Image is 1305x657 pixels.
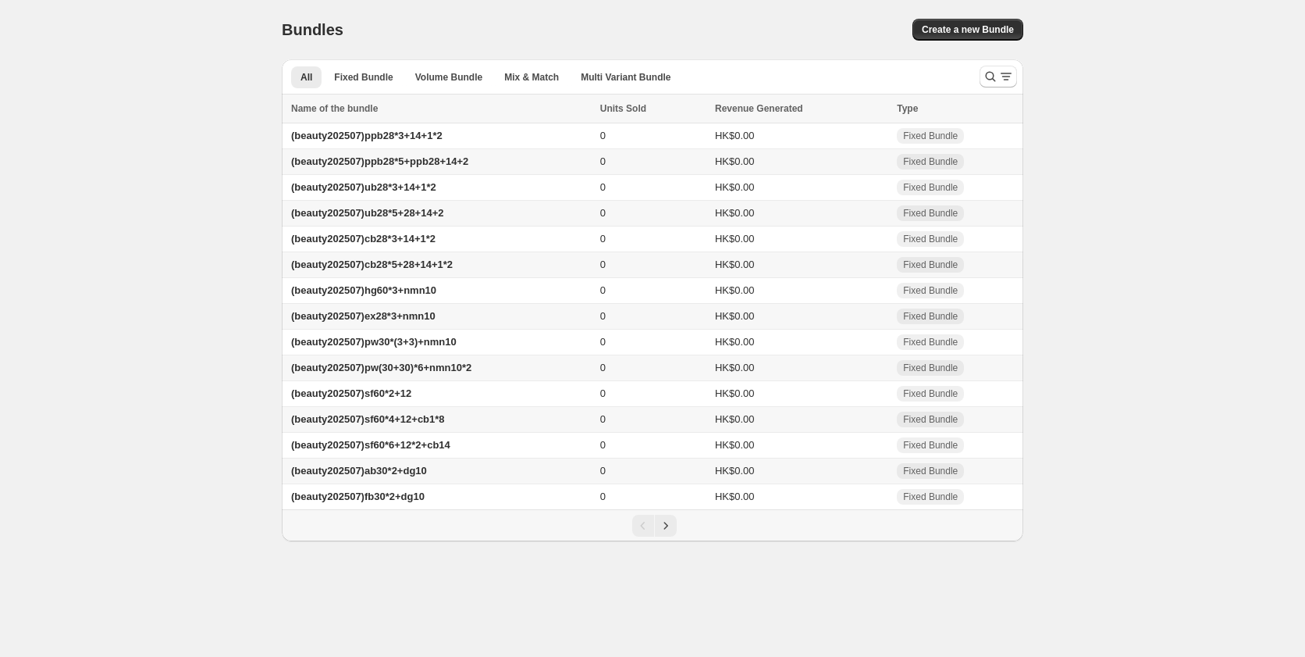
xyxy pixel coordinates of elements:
[291,439,450,451] span: (beauty202507)sf60*6+12*2+cb14
[291,259,453,270] span: (beauty202507)cb28*5+28+14+1*2
[903,310,958,323] span: Fixed Bundle
[600,207,606,219] span: 0
[291,233,436,245] span: (beauty202507)cb28*3+14+1*2
[903,233,958,245] span: Fixed Bundle
[600,259,606,270] span: 0
[291,130,443,141] span: (beauty202507)ppb28*3+14+1*2
[291,207,444,219] span: (beauty202507)ub28*5+28+14+2
[291,310,436,322] span: (beauty202507)ex28*3+nmn10
[903,259,958,271] span: Fixed Bundle
[600,362,606,373] span: 0
[715,233,755,245] span: HK$0.00
[922,23,1014,36] span: Create a new Bundle
[655,515,677,537] button: Next
[600,336,606,348] span: 0
[903,284,958,297] span: Fixed Bundle
[903,387,958,400] span: Fixed Bundle
[600,101,662,116] button: Units Sold
[282,20,343,39] h1: Bundles
[715,491,755,502] span: HK$0.00
[282,509,1023,541] nav: Pagination
[715,413,755,425] span: HK$0.00
[903,465,958,477] span: Fixed Bundle
[291,491,425,502] span: (beauty202507)fb30*2+dg10
[291,465,427,477] span: (beauty202507)ab30*2+dg10
[715,181,755,193] span: HK$0.00
[300,71,312,84] span: All
[600,439,606,451] span: 0
[715,101,819,116] button: Revenue Generated
[600,233,606,245] span: 0
[903,155,958,168] span: Fixed Bundle
[291,362,471,373] span: (beauty202507)pw(30+30)*6+nmn10*2
[581,71,670,84] span: Multi Variant Bundle
[715,130,755,141] span: HK$0.00
[291,387,411,399] span: (beauty202507)sf60*2+12
[912,19,1023,41] button: Create a new Bundle
[291,155,468,167] span: (beauty202507)ppb28*5+ppb28+14+2
[715,387,755,399] span: HK$0.00
[600,465,606,477] span: 0
[600,387,606,399] span: 0
[903,130,958,142] span: Fixed Bundle
[600,413,606,425] span: 0
[715,284,755,296] span: HK$0.00
[903,491,958,503] span: Fixed Bundle
[903,181,958,194] span: Fixed Bundle
[715,155,755,167] span: HK$0.00
[715,259,755,270] span: HK$0.00
[903,336,958,348] span: Fixed Bundle
[715,207,755,219] span: HK$0.00
[903,413,958,426] span: Fixed Bundle
[600,310,606,322] span: 0
[600,101,646,116] span: Units Sold
[600,155,606,167] span: 0
[291,181,436,193] span: (beauty202507)ub28*3+14+1*2
[715,362,755,373] span: HK$0.00
[600,491,606,502] span: 0
[715,336,755,348] span: HK$0.00
[903,362,958,374] span: Fixed Bundle
[600,284,606,296] span: 0
[715,310,755,322] span: HK$0.00
[715,101,803,116] span: Revenue Generated
[334,71,393,84] span: Fixed Bundle
[504,71,559,84] span: Mix & Match
[291,413,445,425] span: (beauty202507)sf60*4+12+cb1*8
[715,439,755,451] span: HK$0.00
[715,465,755,477] span: HK$0.00
[600,181,606,193] span: 0
[291,284,436,296] span: (beauty202507)hg60*3+nmn10
[903,439,958,452] span: Fixed Bundle
[291,336,457,348] span: (beauty202507)pw30*(3+3)+nmn10
[897,101,1014,116] div: Type
[980,66,1017,87] button: Search and filter results
[600,130,606,141] span: 0
[903,207,958,220] span: Fixed Bundle
[291,101,591,116] div: Name of the bundle
[415,71,482,84] span: Volume Bundle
